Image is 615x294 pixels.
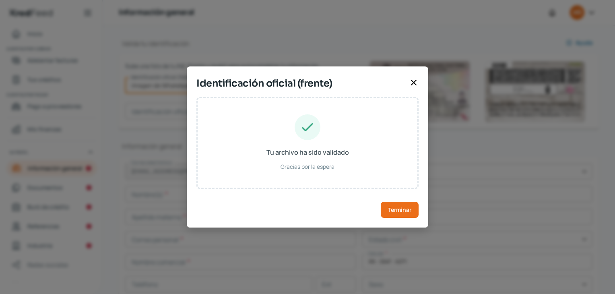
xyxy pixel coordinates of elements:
[266,147,349,158] span: Tu archivo ha sido validado
[295,114,320,140] img: Tu archivo ha sido validado
[388,207,411,213] span: Terminar
[196,76,406,91] span: Identificación oficial (frente)
[281,161,334,172] span: Gracias por la espera
[381,202,419,218] button: Terminar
